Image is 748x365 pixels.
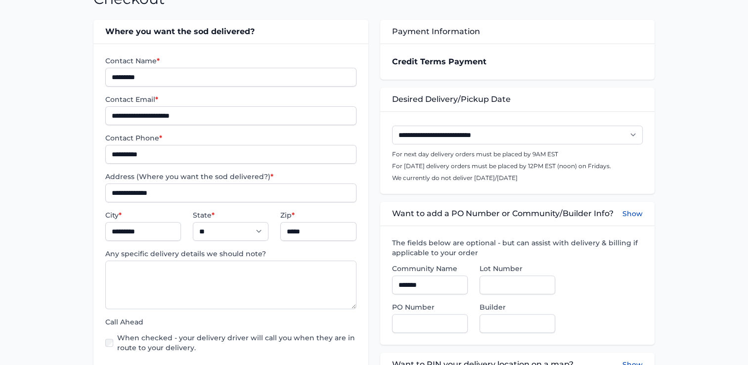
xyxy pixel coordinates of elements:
[392,57,486,66] strong: Credit Terms Payment
[280,210,356,220] label: Zip
[480,302,555,312] label: Builder
[105,133,356,143] label: Contact Phone
[105,317,356,327] label: Call Ahead
[105,210,181,220] label: City
[105,172,356,182] label: Address (Where you want the sod delivered?)
[380,88,655,111] div: Desired Delivery/Pickup Date
[480,264,555,274] label: Lot Number
[392,238,643,258] label: The fields below are optional - but can assist with delivery & billing if applicable to your order
[93,20,368,44] div: Where you want the sod delivered?
[193,210,268,220] label: State
[105,249,356,259] label: Any specific delivery details we should note?
[392,302,468,312] label: PO Number
[392,150,643,158] p: For next day delivery orders must be placed by 9AM EST
[622,208,643,220] button: Show
[392,264,468,274] label: Community Name
[392,208,614,220] span: Want to add a PO Number or Community/Builder Info?
[392,174,643,182] p: We currently do not deliver [DATE]/[DATE]
[105,94,356,104] label: Contact Email
[105,56,356,66] label: Contact Name
[117,333,356,353] label: When checked - your delivery driver will call you when they are in route to your delivery.
[392,162,643,170] p: For [DATE] delivery orders must be placed by 12PM EST (noon) on Fridays.
[380,20,655,44] div: Payment Information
